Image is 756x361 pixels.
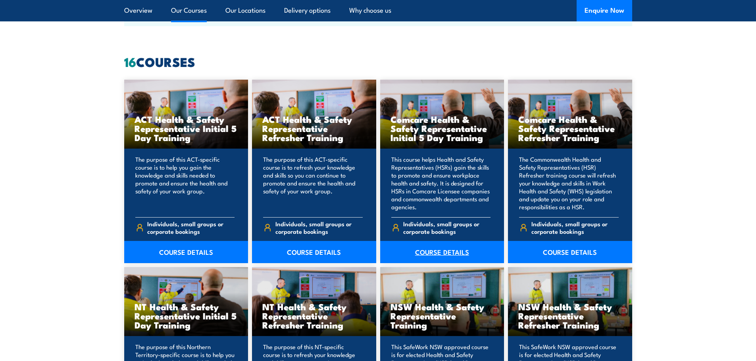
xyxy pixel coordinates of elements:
a: COURSE DETAILS [252,241,376,263]
p: The Commonwealth Health and Safety Representatives (HSR) Refresher training course will refresh y... [519,155,619,211]
h3: ACT Health & Safety Representative Refresher Training [262,115,366,142]
span: Individuals, small groups or corporate bookings [275,220,363,235]
h2: COURSES [124,56,632,67]
h3: NSW Health & Safety Representative Training [391,302,494,329]
h3: NT Health & Safety Representative Initial 5 Day Training [135,302,238,329]
h3: Comcare Health & Safety Representative Initial 5 Day Training [391,115,494,142]
a: COURSE DETAILS [124,241,248,263]
span: Individuals, small groups or corporate bookings [403,220,491,235]
strong: 16 [124,52,136,71]
h3: NSW Health & Safety Representative Refresher Training [518,302,622,329]
span: Individuals, small groups or corporate bookings [147,220,235,235]
p: This course helps Health and Safety Representatives (HSRs) gain the skills to promote and ensure ... [391,155,491,211]
span: Individuals, small groups or corporate bookings [531,220,619,235]
a: COURSE DETAILS [508,241,632,263]
h3: NT Health & Safety Representative Refresher Training [262,302,366,329]
a: COURSE DETAILS [380,241,504,263]
h3: Comcare Health & Safety Representative Refresher Training [518,115,622,142]
p: The purpose of this ACT-specific course is to refresh your knowledge and skills so you can contin... [263,155,363,211]
h3: ACT Health & Safety Representative Initial 5 Day Training [135,115,238,142]
p: The purpose of this ACT-specific course is to help you gain the knowledge and skills needed to pr... [135,155,235,211]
